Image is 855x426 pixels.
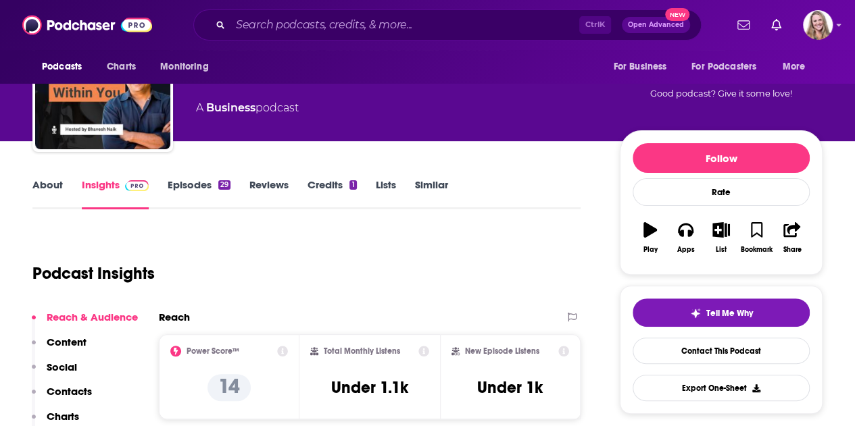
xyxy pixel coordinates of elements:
button: Open AdvancedNew [622,17,690,33]
button: Content [32,336,87,361]
a: Similar [415,178,448,209]
a: InsightsPodchaser Pro [82,178,149,209]
a: About [32,178,63,209]
div: 1 [349,180,356,190]
span: New [665,8,689,21]
p: Social [47,361,77,373]
div: Bookmark [741,246,773,254]
span: For Podcasters [691,57,756,76]
p: Contacts [47,385,92,398]
p: Content [47,336,87,348]
button: open menu [683,54,776,80]
button: List [704,213,739,262]
h1: Podcast Insights [32,263,155,284]
a: Episodes29 [168,178,230,209]
span: Tell Me Why [706,308,753,319]
img: Podchaser - Follow, Share and Rate Podcasts [22,12,152,38]
button: open menu [773,54,823,80]
p: Reach & Audience [47,311,138,323]
span: Logged in as KirstinPitchPR [803,10,833,40]
span: More [783,57,806,76]
p: Charts [47,410,79,423]
button: Social [32,361,77,385]
div: Play [643,246,658,254]
button: tell me why sparkleTell Me Why [633,298,810,327]
button: Reach & Audience [32,311,138,336]
p: 14 [207,374,251,401]
div: Search podcasts, credits, & more... [193,9,702,41]
img: User Profile [803,10,833,40]
h2: Reach [159,311,190,323]
a: Business [206,101,255,114]
a: Contact This Podcast [633,338,810,364]
div: List [716,246,727,254]
a: Show notifications dropdown [732,14,755,36]
h3: Under 1k [477,377,543,398]
div: Share [783,246,801,254]
div: A podcast [196,100,299,116]
a: Show notifications dropdown [766,14,787,36]
button: open menu [32,54,99,80]
button: Follow [633,143,810,173]
span: Open Advanced [628,22,684,28]
div: Rate [633,178,810,206]
a: Credits1 [308,178,356,209]
span: Podcasts [42,57,82,76]
span: Good podcast? Give it some love! [650,88,792,99]
a: Charts [98,54,144,80]
span: Charts [107,57,136,76]
span: For Business [613,57,666,76]
button: open menu [151,54,226,80]
span: Monitoring [160,57,208,76]
button: Share [775,213,810,262]
button: Play [633,213,668,262]
a: Lists [376,178,396,209]
button: Export One-Sheet [633,375,810,401]
a: Reviews [249,178,289,209]
button: Show profile menu [803,10,833,40]
button: Apps [668,213,703,262]
h2: New Episode Listens [465,346,539,356]
div: 29 [218,180,230,190]
button: Contacts [32,385,92,410]
h2: Power Score™ [187,346,239,356]
span: Ctrl K [579,16,611,34]
h3: Under 1.1k [331,377,408,398]
button: Bookmark [739,213,774,262]
input: Search podcasts, credits, & more... [230,14,579,36]
div: Apps [677,246,695,254]
img: Podchaser Pro [125,180,149,191]
img: tell me why sparkle [690,308,701,319]
button: open menu [604,54,683,80]
h2: Total Monthly Listens [324,346,400,356]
